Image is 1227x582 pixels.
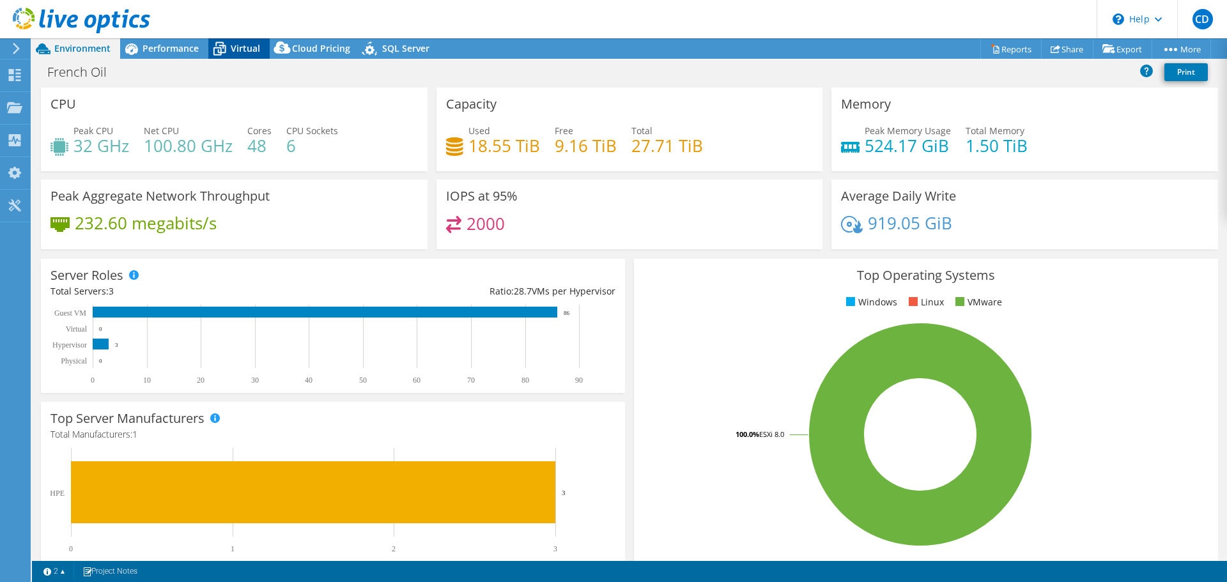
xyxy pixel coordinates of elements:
[644,268,1208,282] h3: Top Operating Systems
[555,139,617,153] h4: 9.16 TiB
[50,189,270,203] h3: Peak Aggregate Network Throughput
[50,97,76,111] h3: CPU
[413,376,421,385] text: 60
[865,125,951,137] span: Peak Memory Usage
[841,97,891,111] h3: Memory
[631,139,703,153] h4: 27.71 TiB
[382,42,429,54] span: SQL Server
[132,428,137,440] span: 1
[197,376,204,385] text: 20
[99,358,102,364] text: 0
[50,284,333,298] div: Total Servers:
[50,489,65,498] text: HPE
[50,268,123,282] h3: Server Roles
[247,139,272,153] h4: 48
[843,295,897,309] li: Windows
[392,544,396,553] text: 2
[553,544,557,553] text: 3
[980,39,1042,59] a: Reports
[231,544,235,553] text: 1
[305,376,313,385] text: 40
[966,125,1024,137] span: Total Memory
[52,341,87,349] text: Hypervisor
[468,139,540,153] h4: 18.55 TiB
[467,217,505,231] h4: 2000
[841,189,956,203] h3: Average Daily Write
[333,284,615,298] div: Ratio: VMs per Hypervisor
[292,42,350,54] span: Cloud Pricing
[115,342,118,348] text: 3
[359,376,367,385] text: 50
[521,376,529,385] text: 80
[736,429,759,439] tspan: 100.0%
[906,295,944,309] li: Linux
[631,125,652,137] span: Total
[50,427,615,441] h4: Total Manufacturers:
[286,139,338,153] h4: 6
[966,139,1028,153] h4: 1.50 TiB
[66,325,88,333] text: Virtual
[75,216,217,230] h4: 232.60 megabits/s
[99,326,102,332] text: 0
[1152,39,1211,59] a: More
[446,97,497,111] h3: Capacity
[865,139,951,153] h4: 524.17 GiB
[1164,63,1208,81] a: Print
[564,310,570,316] text: 86
[514,285,532,297] span: 28.7
[231,42,260,54] span: Virtual
[144,125,179,137] span: Net CPU
[1041,39,1093,59] a: Share
[1192,9,1213,29] span: CD
[61,356,87,365] text: Physical
[247,125,272,137] span: Cores
[868,216,952,230] h4: 919.05 GiB
[54,42,111,54] span: Environment
[91,376,95,385] text: 0
[73,139,129,153] h4: 32 GHz
[286,125,338,137] span: CPU Sockets
[1113,13,1124,25] svg: \n
[144,139,233,153] h4: 100.80 GHz
[35,563,74,579] a: 2
[1093,39,1152,59] a: Export
[143,376,151,385] text: 10
[555,125,573,137] span: Free
[69,544,73,553] text: 0
[251,376,259,385] text: 30
[467,376,475,385] text: 70
[562,489,566,496] text: 3
[54,309,86,318] text: Guest VM
[73,563,146,579] a: Project Notes
[42,65,127,79] h1: French Oil
[759,429,784,439] tspan: ESXi 8.0
[73,125,113,137] span: Peak CPU
[575,376,583,385] text: 90
[468,125,490,137] span: Used
[109,285,114,297] span: 3
[50,411,204,425] h3: Top Server Manufacturers
[952,295,1002,309] li: VMware
[143,42,199,54] span: Performance
[446,189,518,203] h3: IOPS at 95%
